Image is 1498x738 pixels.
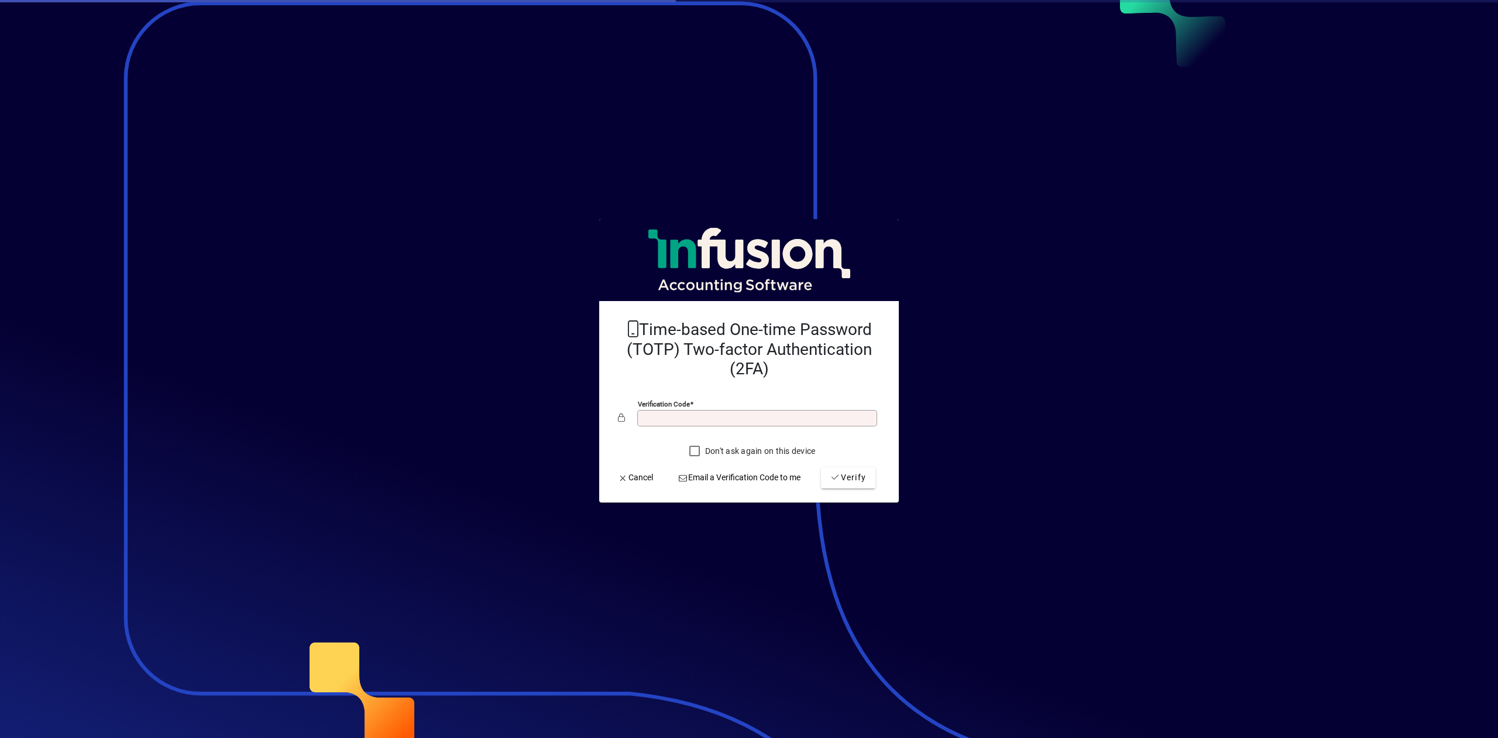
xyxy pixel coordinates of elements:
[703,445,816,457] label: Don't ask again on this device
[674,467,806,488] button: Email a Verification Code to me
[613,467,658,488] button: Cancel
[830,471,866,484] span: Verify
[678,471,801,484] span: Email a Verification Code to me
[618,471,653,484] span: Cancel
[638,400,690,408] mat-label: Verification code
[618,320,880,379] h2: Time-based One-time Password (TOTP) Two-factor Authentication (2FA)
[821,467,875,488] button: Verify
